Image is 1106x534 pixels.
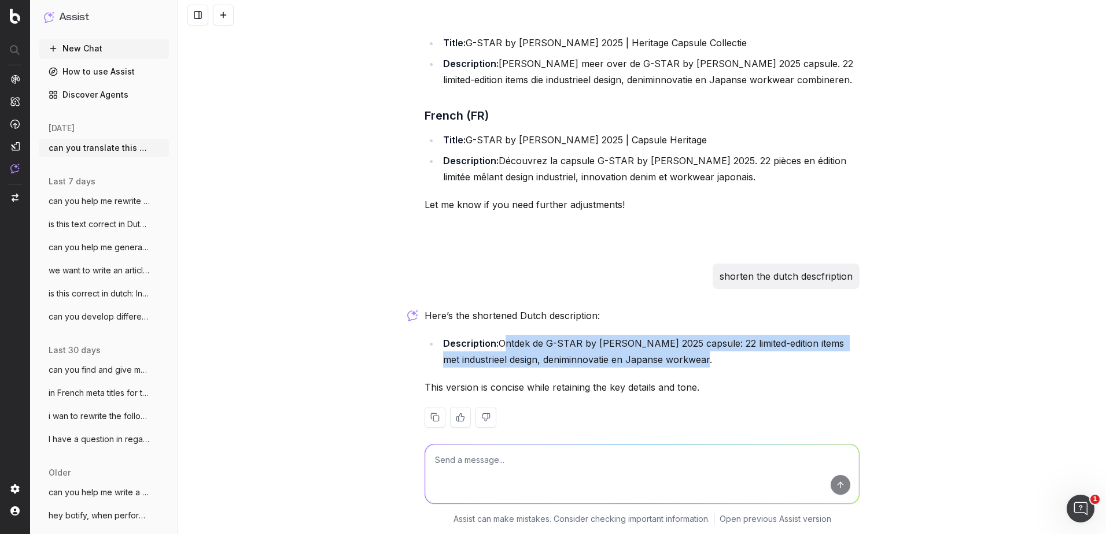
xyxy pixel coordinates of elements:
[440,335,860,368] li: Ontdek de G-STAR by [PERSON_NAME] 2025 capsule: 22 limited-edition items met industrieel design, ...
[10,484,20,494] img: Setting
[10,9,20,24] img: Botify logo
[443,134,466,146] strong: Title:
[44,12,54,23] img: Assist
[440,35,860,51] li: G-STAR by [PERSON_NAME] 2025 | Heritage Capsule Collectie
[10,142,20,151] img: Studio
[39,284,169,303] button: is this correct in dutch: In de damesjas
[39,139,169,157] button: can you translate this metadata for the
[39,307,169,326] button: can you develop different suggestions fo
[49,364,150,376] span: can you find and give me articles from d
[10,164,20,173] img: Assist
[10,506,20,516] img: My account
[39,86,169,104] a: Discover Agents
[39,384,169,402] button: in French meta titles for the G-STAR pag
[10,97,20,106] img: Intelligence
[49,195,150,207] span: can you help me rewrite this meta descri
[49,467,71,479] span: older
[39,261,169,280] button: we want to write an article as an introd
[44,9,164,25] button: Assist
[39,430,169,448] button: I have a question in regards to the SEO
[49,344,101,356] span: last 30 days
[440,55,860,88] li: [PERSON_NAME] meer over de G-STAR by [PERSON_NAME] 2025 capsule. 22 limited-edition items die ind...
[407,310,418,321] img: Botify assist logo
[720,268,853,284] p: shorten the dutch descfription
[443,338,499,349] strong: Description:
[49,142,150,154] span: can you translate this metadata for the
[39,62,169,81] a: How to use Assist
[49,242,150,253] span: can you help me generate metadata for th
[49,410,150,422] span: i wan to rewrite the following meta desc
[49,487,150,498] span: can you help me write a story related to
[49,311,150,322] span: can you develop different suggestions fo
[49,176,95,187] span: last 7 days
[49,387,150,399] span: in French meta titles for the G-STAR pag
[39,39,169,58] button: New Chat
[59,9,89,25] h1: Assist
[12,194,19,202] img: Switch project
[443,58,499,69] strong: Description:
[1090,495,1100,504] span: 1
[440,153,860,185] li: Découvrez la capsule G-STAR by [PERSON_NAME] 2025. 22 pièces en édition limitée mêlant design ind...
[39,483,169,502] button: can you help me write a story related to
[49,510,150,521] span: hey botify, when performing a keyword an
[49,433,150,445] span: I have a question in regards to the SEO
[49,218,150,230] span: is this text correct in Dutch: In de her
[454,513,710,525] p: Assist can make mistakes. Consider checking important information.
[425,307,860,324] p: Here’s the shortened Dutch description:
[39,192,169,210] button: can you help me rewrite this meta descri
[49,288,150,299] span: is this correct in dutch: In de damesjas
[440,132,860,148] li: G-STAR by [PERSON_NAME] 2025 | Capsule Heritage
[10,75,20,84] img: Analytics
[39,506,169,525] button: hey botify, when performing a keyword an
[39,238,169,257] button: can you help me generate metadata for th
[10,119,20,129] img: Activation
[39,407,169,425] button: i wan to rewrite the following meta desc
[425,196,860,213] p: Let me know if you need further adjustments!
[49,265,150,276] span: we want to write an article as an introd
[1067,495,1094,522] iframe: Intercom live chat
[720,513,831,525] a: Open previous Assist version
[425,106,860,125] h3: French (FR)
[443,37,466,49] strong: Title:
[425,379,860,395] p: This version is concise while retaining the key details and tone.
[39,215,169,233] button: is this text correct in Dutch: In de her
[49,123,75,134] span: [DATE]
[39,361,169,379] button: can you find and give me articles from d
[443,155,499,166] strong: Description:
